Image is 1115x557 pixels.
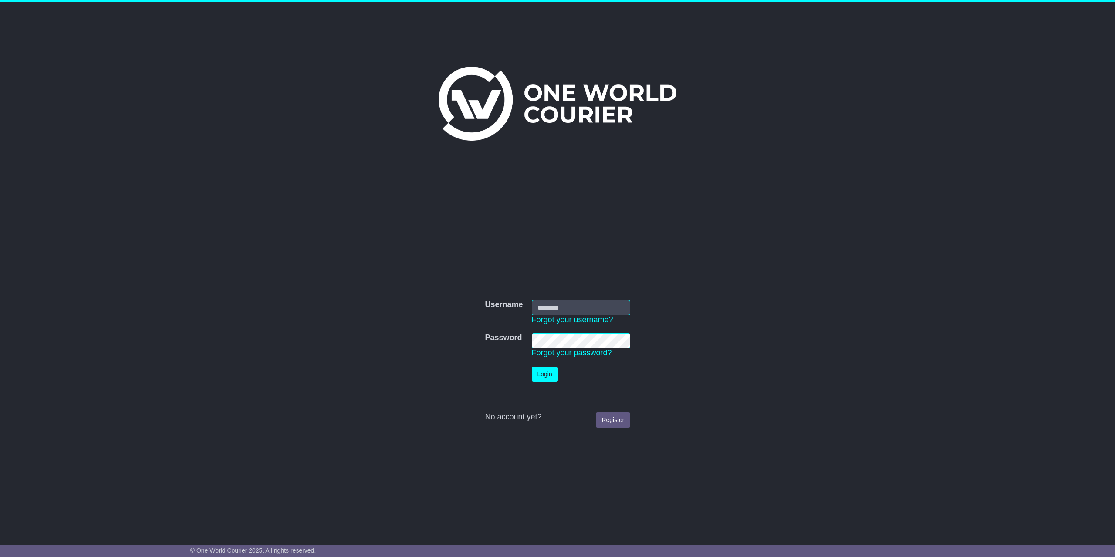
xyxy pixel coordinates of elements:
[596,412,630,428] a: Register
[485,300,523,310] label: Username
[485,412,630,422] div: No account yet?
[439,67,676,141] img: One World
[532,367,558,382] button: Login
[485,333,522,343] label: Password
[532,348,612,357] a: Forgot your password?
[532,315,613,324] a: Forgot your username?
[190,547,316,554] span: © One World Courier 2025. All rights reserved.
